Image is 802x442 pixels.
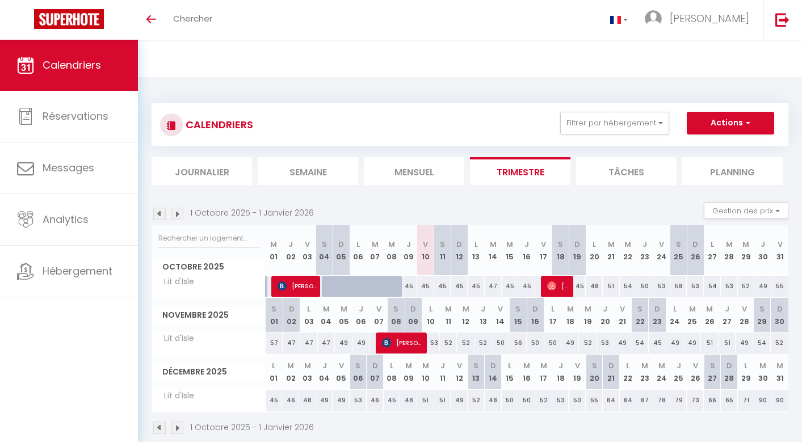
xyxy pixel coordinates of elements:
[350,355,367,389] th: 06
[597,332,614,353] div: 53
[704,202,788,219] button: Gestion des prix
[266,332,283,353] div: 57
[300,298,318,332] th: 03
[475,332,492,353] div: 52
[626,360,629,371] abbr: L
[592,360,597,371] abbr: S
[704,355,721,389] th: 27
[384,390,401,411] div: 45
[721,390,738,411] div: 65
[422,298,440,332] th: 10
[736,298,753,332] th: 28
[670,225,687,276] th: 25
[603,355,620,389] th: 21
[693,360,698,371] abbr: V
[719,298,736,332] th: 27
[603,225,620,276] th: 21
[687,355,704,389] th: 26
[777,304,783,314] abbr: D
[653,276,670,297] div: 53
[523,360,530,371] abbr: M
[406,239,411,250] abbr: J
[673,304,677,314] abbr: L
[364,157,464,185] li: Mensuel
[352,332,370,353] div: 49
[509,298,527,332] th: 15
[152,364,265,380] span: Décembre 2025
[502,225,519,276] th: 15
[754,390,771,411] div: 90
[576,157,677,185] li: Tâches
[333,355,350,389] th: 05
[393,304,398,314] abbr: S
[318,298,335,332] th: 04
[457,298,475,332] th: 12
[335,332,352,353] div: 49
[535,390,552,411] div: 52
[190,207,314,219] p: 1 Octobre 2025 - 1 Janvier 2026
[350,225,367,276] th: 06
[771,355,788,389] th: 31
[434,390,451,411] div: 51
[390,360,393,371] abbr: L
[456,239,462,250] abbr: D
[620,276,637,297] div: 54
[451,276,468,297] div: 45
[440,298,457,332] th: 11
[558,239,563,250] abbr: S
[405,360,412,371] abbr: M
[152,259,265,275] span: Octobre 2025
[761,239,765,250] abbr: J
[569,276,586,297] div: 45
[372,360,378,371] abbr: D
[641,360,648,371] abbr: M
[288,239,293,250] abbr: J
[183,112,253,137] h3: CALENDRIERS
[434,276,451,297] div: 45
[451,225,468,276] th: 12
[653,390,670,411] div: 78
[754,355,771,389] th: 30
[704,390,721,411] div: 66
[569,390,586,411] div: 50
[771,332,788,353] div: 52
[518,355,535,389] th: 16
[742,239,749,250] abbr: M
[316,390,333,411] div: 49
[687,112,774,134] button: Actions
[498,304,503,314] abbr: V
[527,332,544,353] div: 50
[468,225,485,276] th: 13
[776,360,783,371] abbr: M
[759,304,765,314] abbr: S
[282,225,299,276] th: 02
[282,390,299,411] div: 46
[283,298,300,332] th: 02
[405,298,422,332] th: 09
[608,360,614,371] abbr: D
[738,225,755,276] th: 29
[624,239,631,250] abbr: M
[333,225,350,276] th: 05
[670,11,749,26] span: [PERSON_NAME]
[43,58,101,72] span: Calendriers
[341,304,347,314] abbr: M
[666,298,684,332] th: 24
[540,360,547,371] abbr: M
[485,355,502,389] th: 14
[266,355,283,389] th: 01
[457,332,475,353] div: 52
[620,225,637,276] th: 22
[422,332,440,353] div: 53
[666,332,684,353] div: 49
[367,355,384,389] th: 07
[704,225,721,276] th: 27
[527,298,544,332] th: 16
[687,390,704,411] div: 73
[359,304,363,314] abbr: J
[631,332,649,353] div: 54
[502,390,519,411] div: 50
[152,307,265,323] span: Novembre 2025
[586,355,603,389] th: 20
[508,360,511,371] abbr: L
